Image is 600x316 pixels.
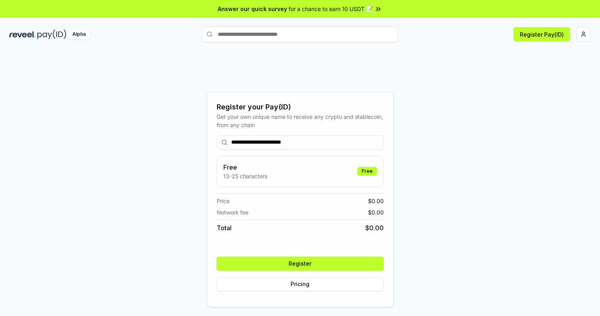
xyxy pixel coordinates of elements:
[289,5,373,13] span: for a chance to earn 10 USDT 📝
[223,163,267,172] h3: Free
[217,113,384,129] div: Get your own unique name to receive any crypto and stablecoin, from any chain
[217,277,384,291] button: Pricing
[218,5,287,13] span: Answer our quick survey
[368,208,384,216] span: $ 0.00
[513,27,570,41] button: Register Pay(ID)
[357,167,377,176] div: Free
[217,197,230,205] span: Price
[365,223,384,233] span: $ 0.00
[223,172,267,180] p: 13-25 characters
[217,102,384,113] div: Register your Pay(ID)
[217,257,384,271] button: Register
[37,30,66,39] img: pay_id
[217,223,232,233] span: Total
[9,30,36,39] img: reveel_dark
[68,30,90,39] div: Alpha
[217,208,248,216] span: Network fee
[368,197,384,205] span: $ 0.00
